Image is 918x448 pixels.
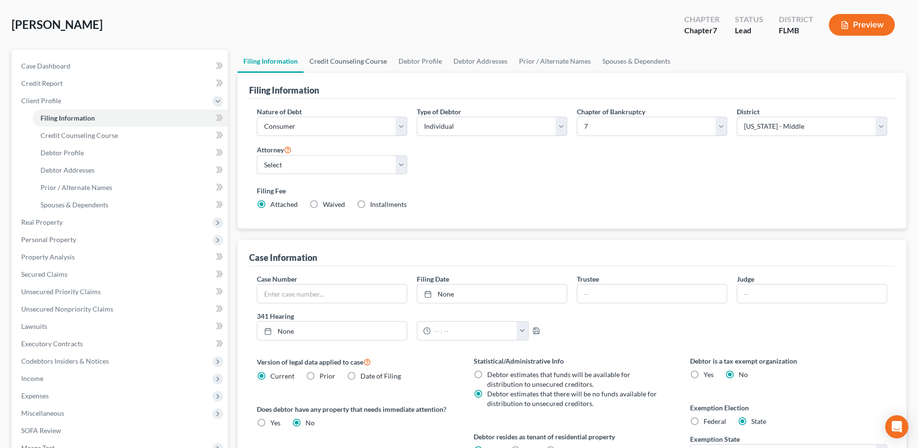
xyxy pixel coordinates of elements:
span: Real Property [21,218,63,226]
span: Debtor Profile [40,149,84,157]
div: Lead [735,25,763,36]
span: Prior / Alternate Names [40,183,112,191]
a: Filing Information [33,109,228,127]
a: Filing Information [238,50,304,73]
label: Exemption State [690,434,740,444]
span: Credit Counseling Course [40,131,118,139]
div: FLMB [779,25,813,36]
span: Attached [270,200,298,208]
label: District [737,107,759,117]
a: Prior / Alternate Names [33,179,228,196]
span: SOFA Review [21,426,61,434]
div: Chapter [684,25,719,36]
span: Debtor estimates that funds will be available for distribution to unsecured creditors. [487,370,630,388]
div: Chapter [684,14,719,25]
label: 341 Hearing [252,311,572,321]
a: Credit Counseling Course [304,50,393,73]
label: Debtor is a tax exempt organization [690,356,887,366]
a: SOFA Review [13,422,228,439]
label: Exemption Election [690,403,887,413]
span: Current [270,372,294,380]
a: Debtor Addresses [33,162,228,179]
label: Chapter of Bankruptcy [577,107,645,117]
div: District [779,14,813,25]
a: Credit Counseling Course [33,127,228,144]
span: Yes [270,419,280,427]
span: Lawsuits [21,322,47,330]
span: Credit Report [21,79,63,87]
span: Prior [319,372,335,380]
a: Debtor Profile [33,144,228,162]
a: Spouses & Dependents [33,196,228,214]
a: Debtor Profile [393,50,448,73]
span: Waived [323,200,345,208]
a: None [417,285,567,303]
a: Property Analysis [13,248,228,266]
a: Unsecured Priority Claims [13,283,228,300]
div: Case Information [249,252,317,263]
span: No [306,419,315,427]
span: Property Analysis [21,253,75,261]
input: -- [577,285,727,303]
input: Enter case number... [257,285,407,303]
span: Executory Contracts [21,339,83,348]
div: Open Intercom Messenger [885,415,908,438]
button: Preview [829,14,895,36]
span: Codebtors Insiders & Notices [21,357,109,365]
span: Yes [704,370,714,379]
a: Executory Contracts [13,335,228,353]
a: Credit Report [13,75,228,92]
a: Unsecured Nonpriority Claims [13,300,228,318]
label: Statistical/Administrative Info [474,356,671,366]
span: Filing Information [40,114,95,122]
span: Federal [704,417,726,425]
a: Lawsuits [13,318,228,335]
span: Miscellaneous [21,409,64,417]
span: Unsecured Nonpriority Claims [21,305,113,313]
div: Filing Information [249,84,319,96]
a: Prior / Alternate Names [513,50,597,73]
a: Secured Claims [13,266,228,283]
div: Status [735,14,763,25]
span: Secured Claims [21,270,67,278]
span: Expenses [21,392,49,400]
label: Attorney [257,144,292,155]
input: -- [737,285,887,303]
label: Does debtor have any property that needs immediate attention? [257,404,454,414]
label: Version of legal data applied to case [257,356,454,367]
span: Debtor Addresses [40,166,94,174]
a: None [257,322,407,340]
label: Debtor resides as tenant of residential property [474,432,671,442]
span: Unsecured Priority Claims [21,287,101,296]
label: Filing Date [417,274,449,284]
label: Filing Fee [257,186,887,196]
label: Nature of Debt [257,107,302,117]
span: Spouses & Dependents [40,201,108,209]
label: Trustee [577,274,599,284]
label: Type of Debtor [417,107,461,117]
a: Case Dashboard [13,57,228,75]
span: State [751,417,766,425]
span: [PERSON_NAME] [12,17,103,31]
span: Debtor estimates that there will be no funds available for distribution to unsecured creditors. [487,390,657,407]
a: Spouses & Dependents [597,50,676,73]
label: Judge [737,274,754,284]
span: 7 [713,26,717,35]
span: No [739,370,748,379]
span: Income [21,374,43,382]
span: Date of Filing [360,372,401,380]
input: -- : -- [431,322,517,340]
label: Case Number [257,274,297,284]
span: Personal Property [21,235,76,244]
span: Installments [370,200,407,208]
span: Client Profile [21,96,61,105]
span: Case Dashboard [21,62,70,70]
a: Debtor Addresses [448,50,513,73]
